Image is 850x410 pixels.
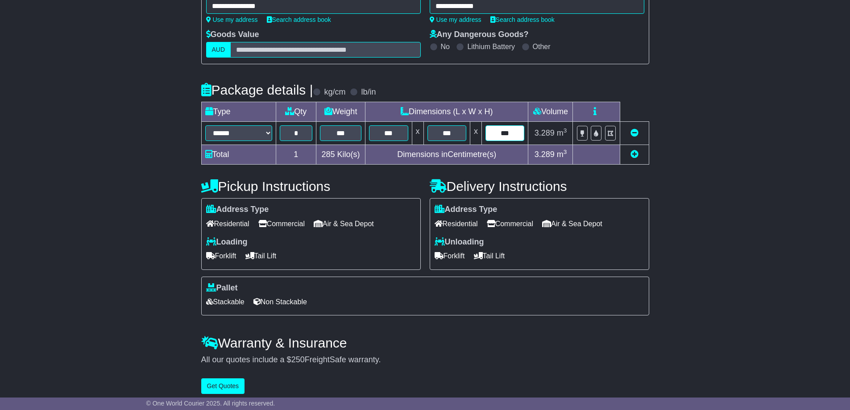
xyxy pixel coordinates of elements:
[412,122,423,145] td: x
[206,30,259,40] label: Goods Value
[435,217,478,231] span: Residential
[435,249,465,263] span: Forklift
[557,128,567,137] span: m
[276,102,316,122] td: Qty
[201,145,276,165] td: Total
[467,42,515,51] label: Lithium Battery
[430,30,529,40] label: Any Dangerous Goods?
[564,149,567,155] sup: 3
[206,283,238,293] label: Pallet
[314,217,374,231] span: Air & Sea Depot
[324,87,345,97] label: kg/cm
[490,16,555,23] a: Search address book
[146,400,275,407] span: © One World Courier 2025. All rights reserved.
[630,128,639,137] a: Remove this item
[470,122,481,145] td: x
[201,83,313,97] h4: Package details |
[361,87,376,97] label: lb/in
[201,179,421,194] h4: Pickup Instructions
[474,249,505,263] span: Tail Lift
[430,179,649,194] h4: Delivery Instructions
[206,217,249,231] span: Residential
[435,205,498,215] label: Address Type
[206,16,258,23] a: Use my address
[267,16,331,23] a: Search address book
[276,145,316,165] td: 1
[201,335,649,350] h4: Warranty & Insurance
[487,217,533,231] span: Commercial
[201,355,649,365] div: All our quotes include a $ FreightSafe warranty.
[253,295,307,309] span: Non Stackable
[245,249,277,263] span: Tail Lift
[365,102,528,122] td: Dimensions (L x W x H)
[201,102,276,122] td: Type
[535,128,555,137] span: 3.289
[528,102,573,122] td: Volume
[630,150,639,159] a: Add new item
[557,150,567,159] span: m
[533,42,551,51] label: Other
[564,127,567,134] sup: 3
[206,42,231,58] label: AUD
[542,217,602,231] span: Air & Sea Depot
[430,16,481,23] a: Use my address
[322,150,335,159] span: 285
[441,42,450,51] label: No
[291,355,305,364] span: 250
[206,237,248,247] label: Loading
[316,102,365,122] td: Weight
[201,378,245,394] button: Get Quotes
[206,249,236,263] span: Forklift
[206,295,245,309] span: Stackable
[535,150,555,159] span: 3.289
[206,205,269,215] label: Address Type
[365,145,528,165] td: Dimensions in Centimetre(s)
[258,217,305,231] span: Commercial
[435,237,484,247] label: Unloading
[316,145,365,165] td: Kilo(s)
